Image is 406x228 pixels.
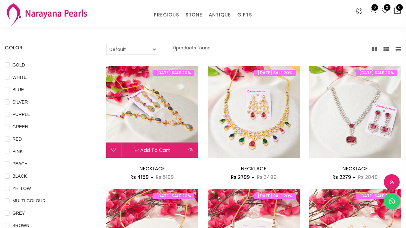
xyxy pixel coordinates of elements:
span: [DATE] SALE 20% [356,193,397,199]
a: NECKLACE [139,165,165,172]
span: PURPLE [10,111,33,118]
span: RED [10,136,24,142]
span: [DATE] SALE 20% [153,70,194,76]
a: 0 [369,7,377,15]
span: [DATE] SALE 20% [356,70,397,76]
span: GREEN [10,123,31,130]
a: 0 [381,7,389,15]
a: NECKLACE [342,165,368,172]
span: SILVER [10,98,30,105]
button: 0 [394,7,401,15]
button: Quick View [183,142,198,158]
a: PRECIOUS [154,10,179,20]
span: 0 [384,4,390,11]
span: GREY [10,210,28,217]
span: [DATE] SALE 20% [254,70,296,76]
span: Rs 2279 [332,174,351,180]
span: PEACH [10,160,30,167]
span: PINK [10,148,25,155]
span: Rs 4159 [130,174,149,180]
span: BLUE [10,86,27,93]
span: Rs 3499 [257,174,277,180]
span: WHITE [10,74,29,81]
span: GOLD [10,61,28,68]
span: 0 [371,4,378,11]
p: 0 products found [173,44,211,55]
h4: COLOR [5,44,87,52]
span: Rs 2849 [358,174,378,180]
span: MULTI COLOUR [10,197,48,204]
span: BLACK [10,173,29,180]
span: Rs 5199 [156,174,174,180]
span: Rs 2799 [231,174,250,180]
button: Add to cart [121,142,183,158]
span: [DATE] SALE 20% [254,193,296,199]
span: [DATE] SALE 20% [153,193,194,199]
button: Add to wishlist [106,142,121,158]
span: YELLOW [10,185,33,192]
a: NECKLACE [241,165,266,172]
a: GIFTS [237,10,252,20]
a: STONE [186,10,202,20]
span: 0 [396,4,403,11]
a: ANTIQUE [209,10,231,20]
